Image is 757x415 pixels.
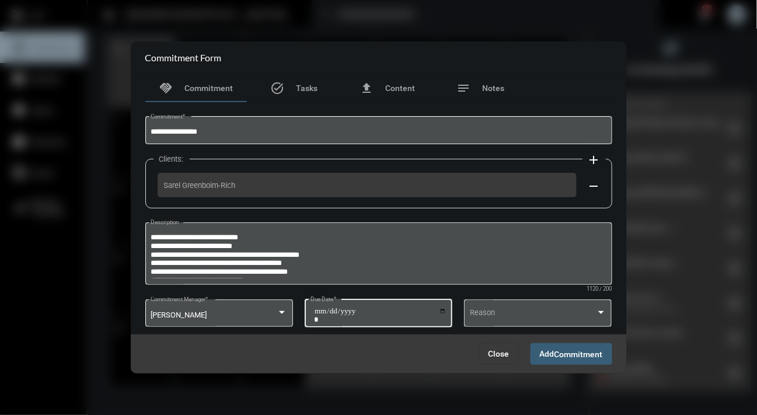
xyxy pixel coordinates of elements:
span: Content [385,83,415,93]
mat-icon: remove [587,179,601,193]
span: Close [489,349,510,358]
span: Tasks [296,83,318,93]
button: AddCommitment [531,343,612,365]
span: Sarel Greenboim-Rich [164,181,570,190]
span: Commitment [554,350,603,359]
h2: Commitment Form [145,52,222,63]
span: Add [540,349,603,358]
label: Clients: [154,155,190,163]
mat-icon: handshake [159,81,173,95]
mat-icon: notes [457,81,471,95]
span: Notes [483,83,505,93]
mat-hint: 1120 / 200 [587,286,612,292]
mat-icon: file_upload [360,81,374,95]
button: Close [479,343,519,364]
span: Commitment [185,83,233,93]
mat-icon: task_alt [270,81,284,95]
mat-icon: add [587,153,601,167]
span: [PERSON_NAME] [151,311,207,319]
